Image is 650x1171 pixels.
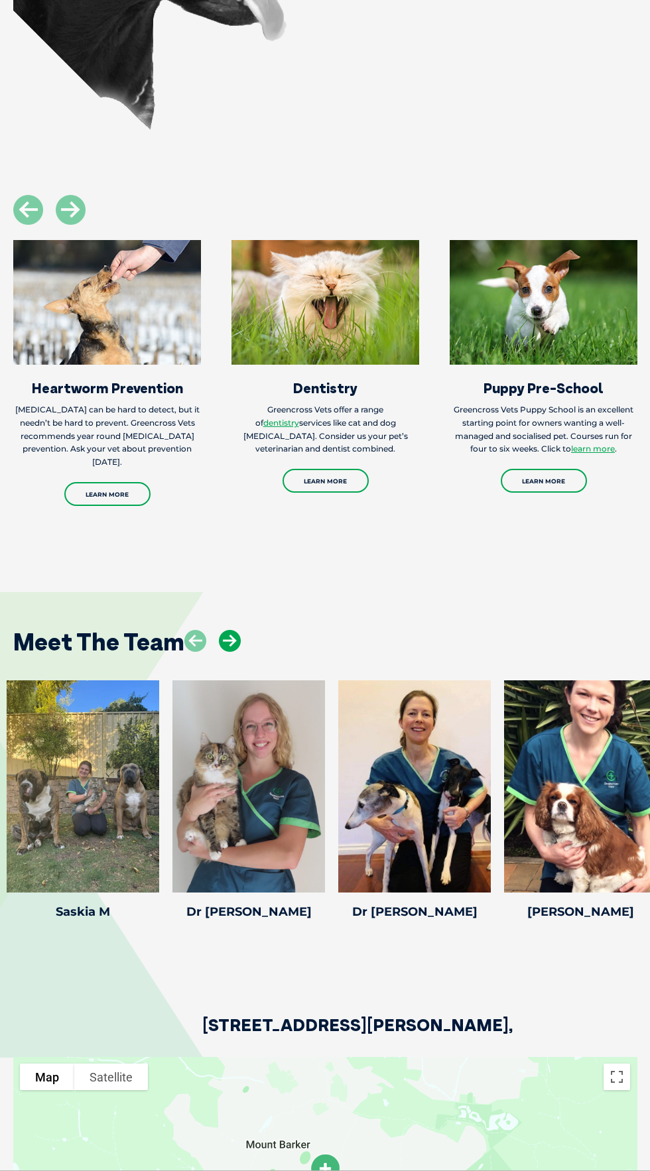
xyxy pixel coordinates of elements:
h4: Dr [PERSON_NAME] [172,906,325,918]
p: Greencross Vets Puppy School is an excellent starting point for owners wanting a well-managed and... [450,403,637,456]
h4: Saskia M [7,906,159,918]
a: dentistry [263,418,299,428]
p: [MEDICAL_DATA] can be hard to detect, but it needn’t be hard to prevent. Greencross Vets recommen... [13,403,201,469]
button: Show satellite imagery [74,1064,148,1090]
h3: Dentistry [231,381,419,395]
h3: Puppy Pre-School [450,381,637,395]
a: Learn More [64,482,151,506]
a: learn more [571,444,615,454]
a: Learn More [283,469,369,493]
h2: Meet The Team [13,630,184,654]
h2: [STREET_ADDRESS][PERSON_NAME], [202,1017,513,1057]
h4: Dr [PERSON_NAME] [338,906,491,918]
p: Greencross Vets offer a range of services like cat and dog [MEDICAL_DATA]. Consider us your pet’s... [231,403,419,456]
button: Search [624,60,637,74]
h3: Heartworm Prevention [13,381,201,395]
button: Toggle fullscreen view [604,1064,630,1090]
button: Show street map [20,1064,74,1090]
a: Learn More [501,469,587,493]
